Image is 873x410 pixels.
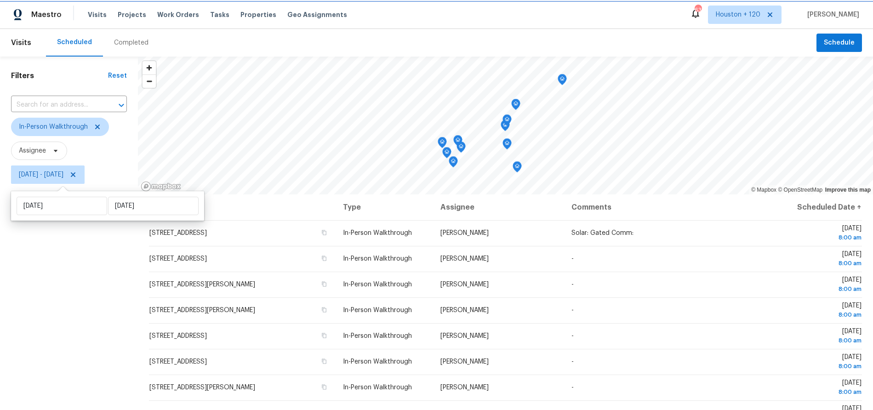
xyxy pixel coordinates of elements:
[453,135,462,149] div: Map marker
[149,359,207,365] span: [STREET_ADDRESS]
[804,10,859,19] span: [PERSON_NAME]
[440,384,489,391] span: [PERSON_NAME]
[320,228,328,237] button: Copy Address
[149,230,207,236] span: [STREET_ADDRESS]
[143,61,156,74] button: Zoom in
[149,333,207,339] span: [STREET_ADDRESS]
[825,187,871,193] a: Improve this map
[442,147,451,161] div: Map marker
[19,170,63,179] span: [DATE] - [DATE]
[513,161,522,176] div: Map marker
[440,359,489,365] span: [PERSON_NAME]
[320,254,328,262] button: Copy Address
[88,10,107,19] span: Visits
[571,281,574,288] span: -
[786,277,862,294] span: [DATE]
[786,259,862,268] div: 8:00 am
[343,359,412,365] span: In-Person Walkthrough
[57,38,92,47] div: Scheduled
[149,194,336,220] th: Address
[149,281,255,288] span: [STREET_ADDRESS][PERSON_NAME]
[11,71,108,80] h1: Filters
[440,230,489,236] span: [PERSON_NAME]
[786,302,862,319] span: [DATE]
[138,57,873,194] canvas: Map
[343,333,412,339] span: In-Person Walkthrough
[786,380,862,397] span: [DATE]
[511,99,520,113] div: Map marker
[440,281,489,288] span: [PERSON_NAME]
[115,99,128,112] button: Open
[149,307,255,313] span: [STREET_ADDRESS][PERSON_NAME]
[114,38,148,47] div: Completed
[320,280,328,288] button: Copy Address
[157,10,199,19] span: Work Orders
[502,138,512,153] div: Map marker
[786,354,862,371] span: [DATE]
[433,194,565,220] th: Assignee
[440,333,489,339] span: [PERSON_NAME]
[571,384,574,391] span: -
[571,256,574,262] span: -
[141,181,181,192] a: Mapbox homepage
[786,285,862,294] div: 8:00 am
[149,256,207,262] span: [STREET_ADDRESS]
[751,187,776,193] a: Mapbox
[786,233,862,242] div: 8:00 am
[778,187,822,193] a: OpenStreetMap
[571,307,574,313] span: -
[19,122,88,131] span: In-Person Walkthrough
[320,357,328,365] button: Copy Address
[502,114,512,129] div: Map marker
[31,10,62,19] span: Maestro
[320,306,328,314] button: Copy Address
[558,74,567,88] div: Map marker
[336,194,433,220] th: Type
[449,156,458,171] div: Map marker
[786,362,862,371] div: 8:00 am
[343,384,412,391] span: In-Person Walkthrough
[778,194,862,220] th: Scheduled Date ↑
[786,310,862,319] div: 8:00 am
[816,34,862,52] button: Schedule
[824,37,855,49] span: Schedule
[108,197,199,215] input: End date
[440,256,489,262] span: [PERSON_NAME]
[786,251,862,268] span: [DATE]
[11,98,101,112] input: Search for an address...
[786,387,862,397] div: 8:00 am
[17,197,107,215] input: Start date
[320,331,328,340] button: Copy Address
[143,75,156,88] span: Zoom out
[716,10,760,19] span: Houston + 120
[343,281,412,288] span: In-Person Walkthrough
[118,10,146,19] span: Projects
[571,333,574,339] span: -
[438,137,447,151] div: Map marker
[240,10,276,19] span: Properties
[786,336,862,345] div: 8:00 am
[440,307,489,313] span: [PERSON_NAME]
[501,120,510,134] div: Map marker
[571,230,633,236] span: Solar: Gated Comm:
[343,230,412,236] span: In-Person Walkthrough
[343,307,412,313] span: In-Person Walkthrough
[287,10,347,19] span: Geo Assignments
[320,383,328,391] button: Copy Address
[786,225,862,242] span: [DATE]
[11,33,31,53] span: Visits
[564,194,778,220] th: Comments
[143,74,156,88] button: Zoom out
[19,146,46,155] span: Assignee
[695,6,701,15] div: 635
[149,384,255,391] span: [STREET_ADDRESS][PERSON_NAME]
[210,11,229,18] span: Tasks
[343,256,412,262] span: In-Person Walkthrough
[571,359,574,365] span: -
[786,328,862,345] span: [DATE]
[108,71,127,80] div: Reset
